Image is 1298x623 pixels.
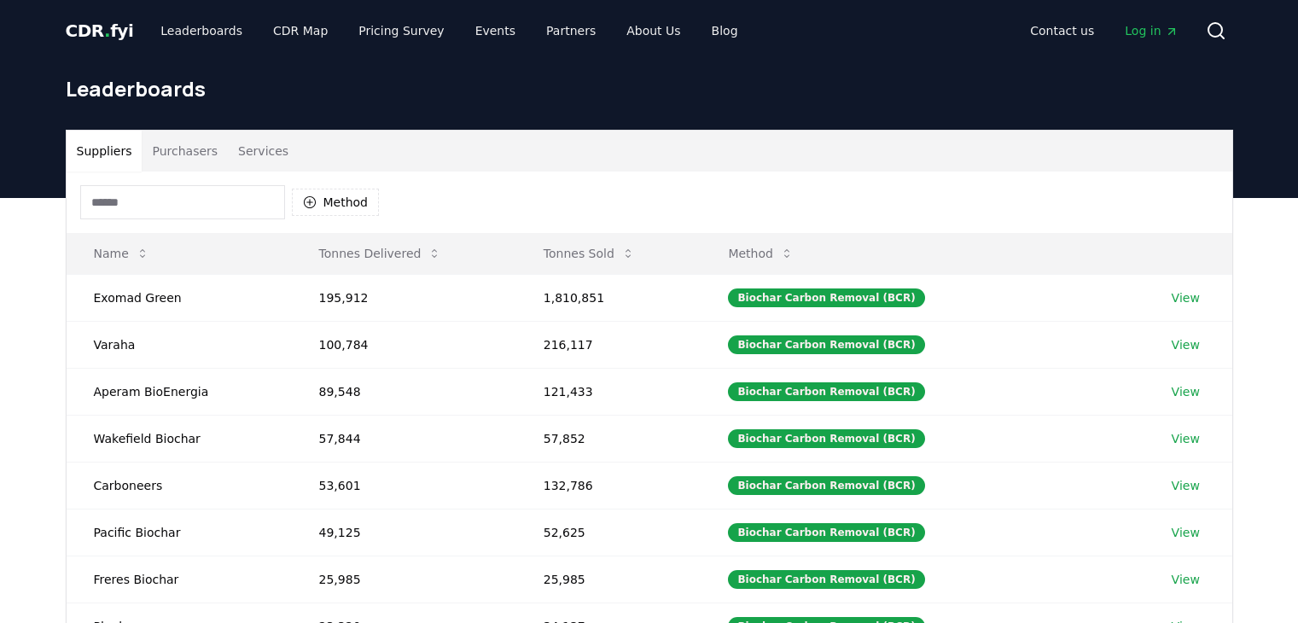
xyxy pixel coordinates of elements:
[67,368,292,415] td: Aperam BioEnergia
[516,274,701,321] td: 1,810,851
[66,19,134,43] a: CDR.fyi
[728,382,924,401] div: Biochar Carbon Removal (BCR)
[142,131,228,172] button: Purchasers
[67,131,143,172] button: Suppliers
[67,509,292,556] td: Pacific Biochar
[728,429,924,448] div: Biochar Carbon Removal (BCR)
[147,15,256,46] a: Leaderboards
[345,15,457,46] a: Pricing Survey
[728,523,924,542] div: Biochar Carbon Removal (BCR)
[292,189,380,216] button: Method
[292,274,516,321] td: 195,912
[516,556,701,603] td: 25,985
[292,415,516,462] td: 57,844
[67,321,292,368] td: Varaha
[728,288,924,307] div: Biochar Carbon Removal (BCR)
[728,570,924,589] div: Biochar Carbon Removal (BCR)
[1172,430,1200,447] a: View
[80,236,163,271] button: Name
[1016,15,1108,46] a: Contact us
[292,462,516,509] td: 53,601
[728,476,924,495] div: Biochar Carbon Removal (BCR)
[228,131,299,172] button: Services
[516,415,701,462] td: 57,852
[1172,289,1200,306] a: View
[1172,336,1200,353] a: View
[104,20,110,41] span: .
[292,556,516,603] td: 25,985
[728,335,924,354] div: Biochar Carbon Removal (BCR)
[698,15,752,46] a: Blog
[67,462,292,509] td: Carboneers
[1172,477,1200,494] a: View
[1172,571,1200,588] a: View
[1016,15,1191,46] nav: Main
[306,236,456,271] button: Tonnes Delivered
[1111,15,1191,46] a: Log in
[66,20,134,41] span: CDR fyi
[516,462,701,509] td: 132,786
[67,415,292,462] td: Wakefield Biochar
[714,236,807,271] button: Method
[530,236,649,271] button: Tonnes Sold
[147,15,751,46] nav: Main
[67,556,292,603] td: Freres Biochar
[259,15,341,46] a: CDR Map
[516,321,701,368] td: 216,117
[1172,383,1200,400] a: View
[292,368,516,415] td: 89,548
[292,321,516,368] td: 100,784
[516,368,701,415] td: 121,433
[516,509,701,556] td: 52,625
[1125,22,1178,39] span: Log in
[613,15,694,46] a: About Us
[292,509,516,556] td: 49,125
[1172,524,1200,541] a: View
[67,274,292,321] td: Exomad Green
[533,15,609,46] a: Partners
[66,75,1233,102] h1: Leaderboards
[462,15,529,46] a: Events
